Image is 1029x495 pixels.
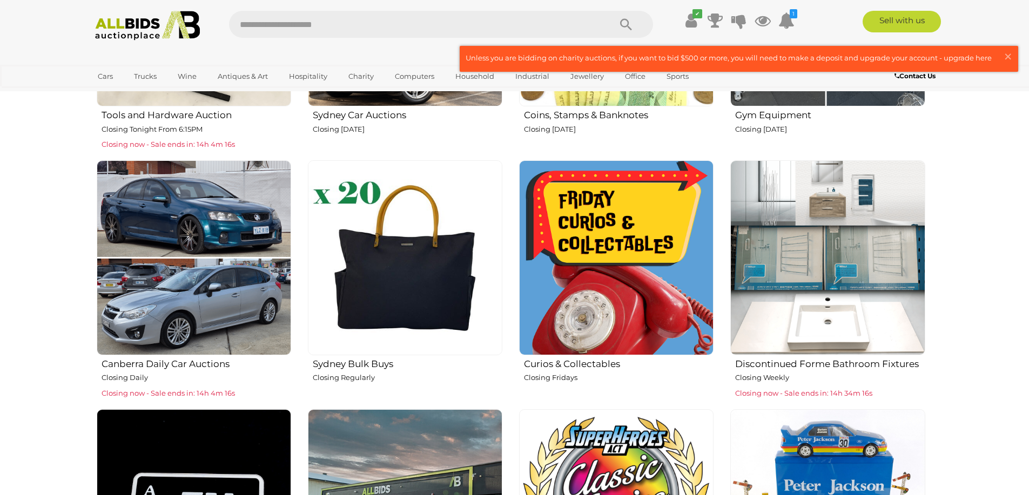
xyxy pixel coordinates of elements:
[388,67,441,85] a: Computers
[730,160,925,355] img: Discontinued Forme Bathroom Fixtures
[308,160,502,355] img: Sydney Bulk Buys
[778,11,795,30] a: 1
[790,9,797,18] i: 1
[519,160,714,355] img: Curios & Collectables
[102,107,291,120] h2: Tools and Hardware Auction
[730,160,925,400] a: Discontinued Forme Bathroom Fixtures Closing Weekly Closing now - Sale ends in: 14h 34m 16s
[313,356,502,369] h2: Sydney Bulk Buys
[307,160,502,400] a: Sydney Bulk Buys Closing Regularly
[735,123,925,135] p: Closing [DATE]
[102,123,291,135] p: Closing Tonight From 6:15PM
[127,67,164,85] a: Trucks
[683,11,700,30] a: ✔
[91,85,181,103] a: [GEOGRAPHIC_DATA]
[211,67,275,85] a: Antiques & Art
[1003,46,1013,67] span: ×
[282,67,334,85] a: Hospitality
[599,11,653,38] button: Search
[524,371,714,384] p: Closing Fridays
[448,67,501,85] a: Household
[618,67,653,85] a: Office
[313,107,502,120] h2: Sydney Car Auctions
[524,356,714,369] h2: Curios & Collectables
[735,356,925,369] h2: Discontinued Forme Bathroom Fixtures
[524,107,714,120] h2: Coins, Stamps & Banknotes
[313,371,502,384] p: Closing Regularly
[341,67,381,85] a: Charity
[102,389,235,397] span: Closing now - Sale ends in: 14h 4m 16s
[524,123,714,135] p: Closing [DATE]
[102,356,291,369] h2: Canberra Daily Car Auctions
[692,9,702,18] i: ✔
[735,107,925,120] h2: Gym Equipment
[313,123,502,135] p: Closing [DATE]
[102,371,291,384] p: Closing Daily
[97,160,291,355] img: Canberra Daily Car Auctions
[96,160,291,400] a: Canberra Daily Car Auctions Closing Daily Closing now - Sale ends in: 14h 4m 16s
[102,140,235,148] span: Closing now - Sale ends in: 14h 4m 16s
[508,67,556,85] a: Industrial
[171,67,204,85] a: Wine
[895,72,936,80] b: Contact Us
[89,11,206,40] img: Allbids.com.au
[563,67,611,85] a: Jewellery
[863,11,941,32] a: Sell with us
[735,389,872,397] span: Closing now - Sale ends in: 14h 34m 16s
[519,160,714,400] a: Curios & Collectables Closing Fridays
[91,67,120,85] a: Cars
[895,70,938,82] a: Contact Us
[735,371,925,384] p: Closing Weekly
[660,67,696,85] a: Sports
